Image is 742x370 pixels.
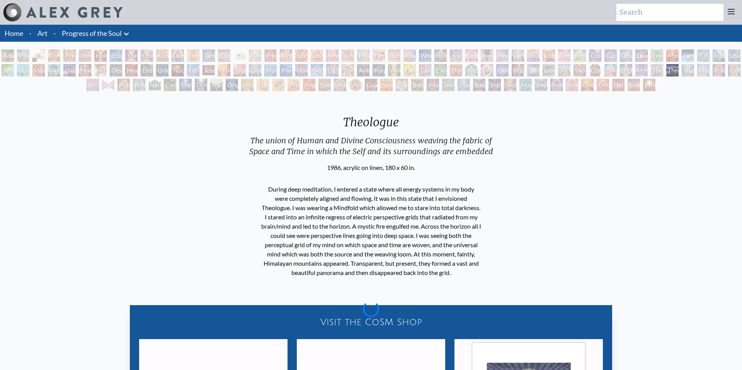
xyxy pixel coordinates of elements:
div: Holy Fire [218,64,230,76]
div: Cannabis Mudra [403,64,416,76]
div: Bardo Being [411,79,424,91]
div: [DEMOGRAPHIC_DATA] Embryo [233,49,246,62]
div: Vajra Horse [32,64,45,76]
div: Cannabacchus [434,64,447,76]
div: 1986, acrylic on linen, 180 x 60 in. [243,163,499,172]
div: Cosmic Creativity [589,49,601,62]
div: Cosmic Artist [604,49,617,62]
div: [US_STATE] Song [697,49,710,62]
div: The Seer [651,64,663,76]
div: The Kiss [125,49,138,62]
div: Glimpsing the Empyrean [249,64,261,76]
div: Collective Vision [496,64,509,76]
div: Body/Mind as a Vibratory Field of Energy [465,64,478,76]
div: Dying [195,79,207,91]
div: Deities & Demons Drinking from the Milky Pool [527,64,539,76]
div: Family [373,49,385,62]
a: Progress of the Soul [62,28,122,39]
div: Vision [PERSON_NAME] [349,79,362,91]
div: Steeplehead 2 [566,79,578,91]
div: Love is a Cosmic Force [635,49,648,62]
div: Liberation Through Seeing [543,64,555,76]
div: Mysteriosa 2 [666,49,679,62]
p: During deep meditation, I entered a state where all energy systems in my body were completely ali... [261,182,481,280]
div: Embracing [187,49,199,62]
div: Praying [63,49,76,62]
div: New Man New Woman [79,49,91,62]
div: Holy Family [434,49,447,62]
div: Lilacs [728,49,740,62]
div: Eco-Atlas [187,64,199,76]
div: Caring [164,79,176,91]
div: Guardian of Infinite Vision [365,79,377,91]
div: Nuclear Crucifixion [172,64,184,76]
div: One Taste [141,49,153,62]
div: Dissectional Art for Tool's Lateralus CD [512,64,524,76]
div: Laughing Man [465,49,478,62]
div: Praying Hands [117,79,130,91]
div: Kiss of the [MEDICAL_DATA] [527,49,539,62]
div: Mudra [697,64,710,76]
div: Prostration [233,64,246,76]
div: Breathing [481,49,493,62]
div: White Light [643,79,655,91]
div: Hands that See [102,79,114,91]
div: Newborn [249,49,261,62]
div: Insomnia [94,64,107,76]
div: Third Eye Tears of Joy [450,64,462,76]
div: Gaia [63,64,76,76]
div: Fear [79,64,91,76]
div: Holy Grail [94,49,107,62]
div: Song of Vajra Being [473,79,485,91]
div: Planetary Prayers [280,64,292,76]
div: Vision Tree [388,64,400,76]
li: · [26,25,34,42]
div: Emerald Grail [651,49,663,62]
div: Vision Crystal [334,79,346,91]
div: Love Circuit [311,49,323,62]
a: Visit the CoSM Shop [134,310,608,334]
div: Copulating [218,49,230,62]
div: Lightweaver [512,49,524,62]
div: Theologue [666,64,679,76]
div: Headache [125,64,138,76]
div: Net of Being [612,79,625,91]
div: Spirit Animates the Flesh [87,79,99,91]
div: Cosmic [DEMOGRAPHIC_DATA] [589,64,601,76]
div: Cannabis Sutra [419,64,431,76]
div: Power to the Peaceful [713,64,725,76]
div: Humming Bird [17,64,29,76]
div: Psychomicrograph of a Fractal Paisley Cherub Feather Tip [288,79,300,91]
div: Dalai Lama [604,64,617,76]
div: Despair [110,64,122,76]
div: Peyote Being [535,79,547,91]
div: Tree & Person [48,64,60,76]
div: Nature of Mind [148,79,161,91]
div: The Soul Finds It's Way [179,79,192,91]
a: Art [37,28,48,39]
div: The union of Human and Divine Consciousness weaving the fabric of Space and Time in which the Sel... [243,135,499,163]
div: Reading [403,49,416,62]
div: [PERSON_NAME] [558,64,570,76]
div: Zena Lotus [342,49,354,62]
div: Bond [574,49,586,62]
div: Jewel Being [442,79,454,91]
div: Boo-boo [388,49,400,62]
div: Ayahuasca Visitation [357,64,369,76]
div: One [597,79,609,91]
div: Grieving [156,64,168,76]
div: Empowerment [558,49,570,62]
div: Journey of the Wounded Healer [203,64,215,76]
div: Fractal Eyes [257,79,269,91]
div: Endarkenment [141,64,153,76]
div: Aperture [543,49,555,62]
div: Healing [496,49,509,62]
div: Angel Skin [303,79,315,91]
div: Mystic Eye [635,64,648,76]
a: Home [5,29,23,37]
div: Mayan Being [519,79,532,91]
div: Earth Energies [682,49,694,62]
div: Diamond Being [458,79,470,91]
div: Contemplation [48,49,60,62]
